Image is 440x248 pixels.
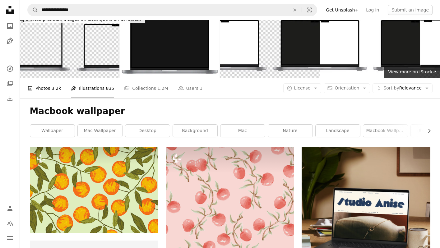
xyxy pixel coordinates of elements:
[4,77,16,90] a: Collections
[388,5,433,15] button: Submit an image
[4,20,16,32] a: Photos
[268,125,313,137] a: nature
[220,125,265,137] a: mac
[302,4,317,16] button: Visual search
[120,12,220,78] img: New MacBook Pro. Apple Macbook Pro 2021.Editorial vector illustration.Vinnytsia, Ukraine - Januar...
[173,125,217,137] a: background
[28,4,38,16] button: Search Unsplash
[294,85,311,90] span: License
[4,92,16,105] a: Download History
[27,78,61,98] a: Photos 3.2k
[4,232,16,244] button: Menu
[383,85,422,91] span: Relevance
[4,202,16,214] a: Log in / Sign up
[27,4,317,16] form: Find visuals sitewide
[363,125,408,137] a: macbook wallpaper aesthetic
[335,85,359,90] span: Orientation
[322,5,362,15] a: Get Unsplash+
[200,85,202,92] span: 1
[30,187,158,193] a: Seamless pattern with oranges
[424,125,430,137] button: scroll list to the right
[125,125,170,137] a: desktop
[30,106,430,117] h1: Macbook wallpaper
[124,78,168,98] a: Collections 1.2M
[78,125,122,137] a: mac wallpaper
[283,83,322,93] button: License
[316,125,360,137] a: landscape
[30,147,158,233] img: Seamless pattern with oranges
[220,12,320,78] img: New MacBook Pro. Apple Macbook Pro 2021.Editorial vector illustration.
[178,78,203,98] a: Users 1
[20,12,119,78] img: New MacBook Pro. Apple Macbook Pro 2021.Editorial vector illustration.
[4,62,16,75] a: Explore
[157,85,168,92] span: 1.2M
[30,125,75,137] a: wallpaper
[384,66,440,78] a: View more on iStock↗
[4,4,16,17] a: Home — Unsplash
[388,69,436,74] span: View more on iStock ↗
[4,35,16,47] a: Illustrations
[166,209,294,214] a: A pattern of cherries on a pink background
[383,85,399,90] span: Sort by
[373,83,433,93] button: Sort byRelevance
[4,217,16,229] button: Language
[324,83,370,93] button: Orientation
[288,4,302,16] button: Clear
[52,85,61,92] span: 3.2k
[362,5,383,15] a: Log in
[320,12,420,78] img: New MacBook Pro. Apple Macbook Pro 2021.Editorial vector illustration.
